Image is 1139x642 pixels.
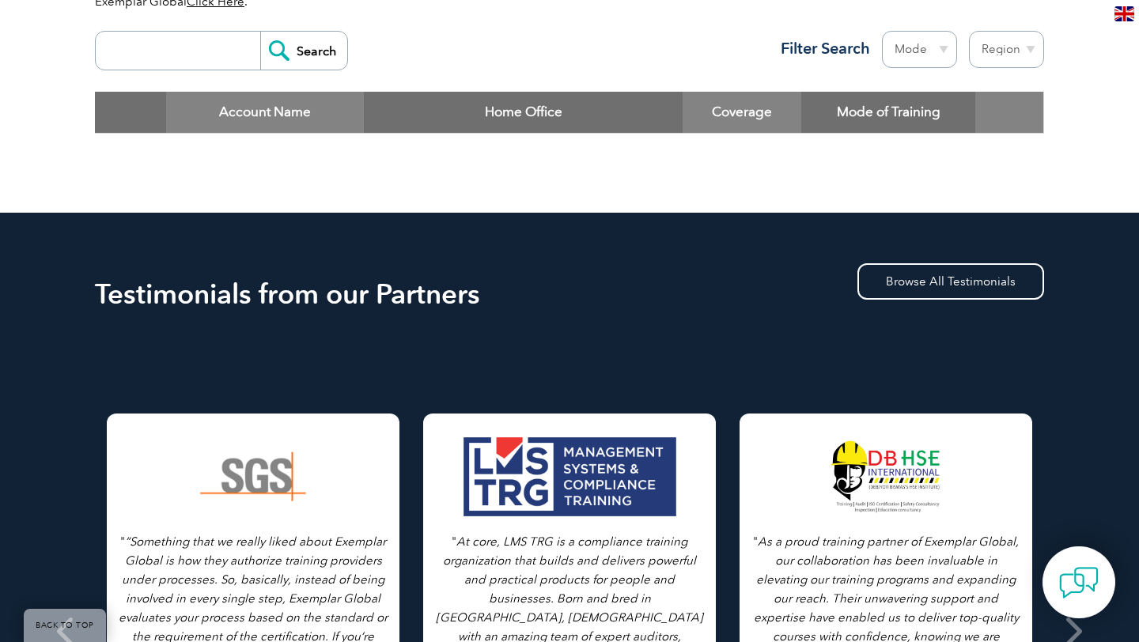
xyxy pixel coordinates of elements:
[801,92,975,133] th: Mode of Training: activate to sort column ascending
[1059,563,1099,602] img: contact-chat.png
[166,92,364,133] th: Account Name: activate to sort column descending
[24,609,106,642] a: BACK TO TOP
[1114,6,1134,21] img: en
[683,92,801,133] th: Coverage: activate to sort column ascending
[95,281,1044,307] h2: Testimonials from our Partners
[364,92,683,133] th: Home Office: activate to sort column ascending
[771,39,870,59] h3: Filter Search
[975,92,1043,133] th: : activate to sort column ascending
[260,32,347,70] input: Search
[857,263,1044,300] a: Browse All Testimonials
